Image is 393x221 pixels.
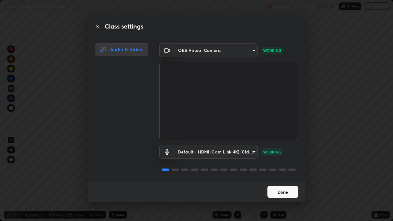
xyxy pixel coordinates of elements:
p: WORKING [263,149,281,155]
p: WORKING [263,48,281,53]
h2: Class settings [105,22,143,31]
div: Audio & Video [95,43,148,56]
button: Done [267,186,298,198]
div: OBS Virtual Camera [174,43,258,57]
div: OBS Virtual Camera [174,145,258,159]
